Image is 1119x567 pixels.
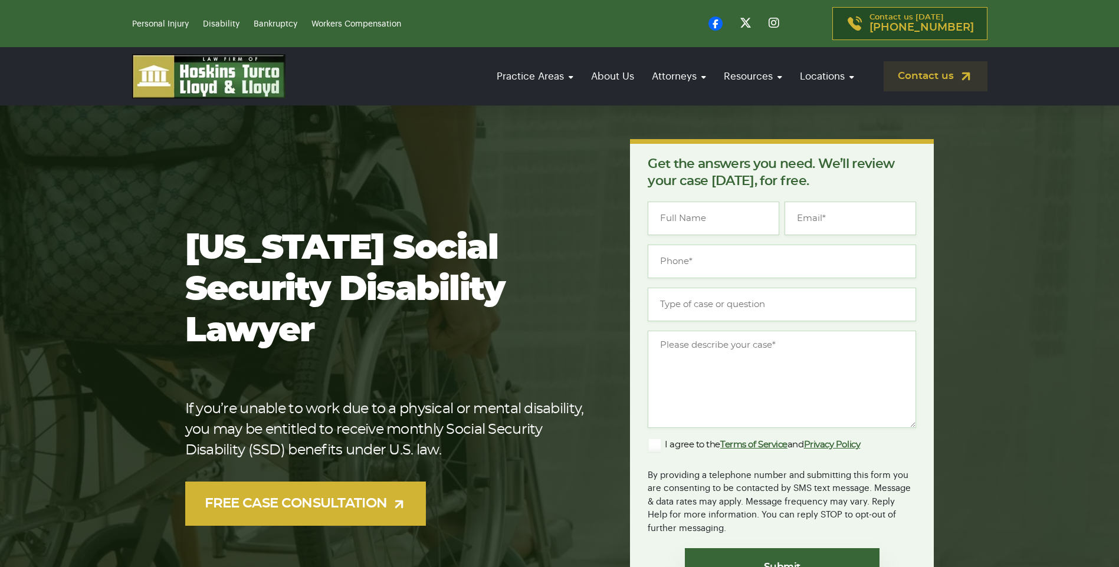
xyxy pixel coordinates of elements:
img: logo [132,54,286,98]
a: About Us [585,60,640,93]
a: Practice Areas [491,60,579,93]
a: Attorneys [646,60,712,93]
a: Bankruptcy [254,20,297,28]
a: Contact us [DATE][PHONE_NUMBER] [832,7,987,40]
input: Email* [785,202,916,235]
p: Get the answers you need. We’ll review your case [DATE], for free. [648,156,916,190]
a: Locations [794,60,860,93]
a: Workers Compensation [311,20,401,28]
input: Type of case or question [648,288,916,321]
a: Contact us [884,61,987,91]
span: [PHONE_NUMBER] [869,22,974,34]
label: I agree to the and [648,438,860,452]
a: FREE CASE CONSULTATION [185,482,426,526]
p: If you’re unable to work due to a physical or mental disability, you may be entitled to receive m... [185,399,593,461]
input: Phone* [648,245,916,278]
a: Resources [718,60,788,93]
h1: [US_STATE] Social Security Disability Lawyer [185,228,593,352]
a: Disability [203,20,239,28]
img: arrow-up-right-light.svg [392,497,406,512]
a: Terms of Service [720,440,787,449]
a: Privacy Policy [804,440,861,449]
div: By providing a telephone number and submitting this form you are consenting to be contacted by SM... [648,461,916,536]
p: Contact us [DATE] [869,14,974,34]
a: Personal Injury [132,20,189,28]
input: Full Name [648,202,779,235]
